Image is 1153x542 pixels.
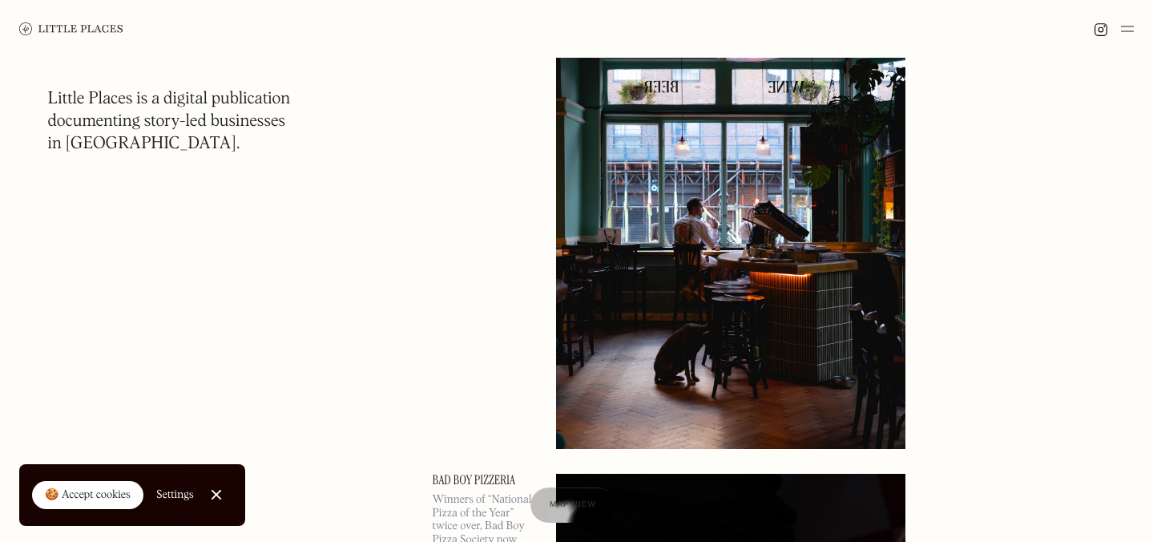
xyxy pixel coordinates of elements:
a: Bad Boy Pizzeria [433,474,537,487]
div: Settings [156,489,194,500]
div: 🍪 Accept cookies [45,487,131,504]
span: Map view [550,500,596,509]
a: Settings [156,477,194,513]
a: Map view [530,487,615,523]
a: 🍪 Accept cookies [32,481,143,510]
h1: Little Places is a digital publication documenting story-led businesses in [GEOGRAPHIC_DATA]. [48,88,291,156]
a: Close Cookie Popup [200,479,232,511]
